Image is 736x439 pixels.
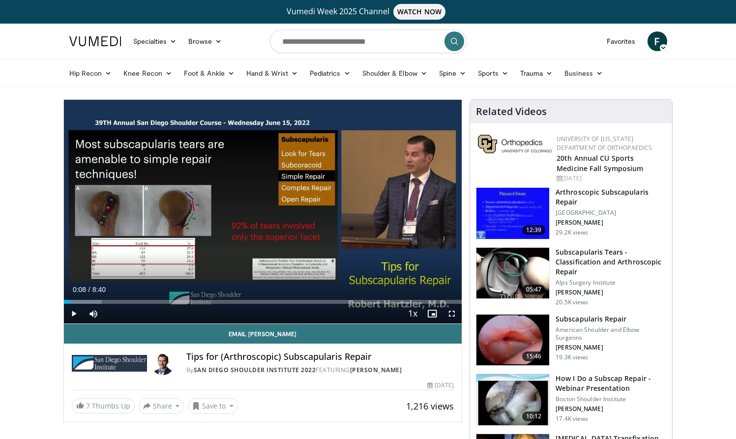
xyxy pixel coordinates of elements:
[356,63,433,83] a: Shoulder & Elbow
[556,298,588,306] p: 20.5K views
[433,63,472,83] a: Spine
[64,100,462,324] video-js: Video Player
[63,63,118,83] a: Hip Recon
[403,304,422,323] button: Playback Rate
[84,304,103,323] button: Mute
[556,395,666,403] p: Boston Shoulder Institute
[476,314,666,366] a: 15:46 Subscapularis Repair American Shoulder and Elbow Surgeons [PERSON_NAME] 19.3K views
[556,209,666,217] p: [GEOGRAPHIC_DATA]
[188,398,238,414] button: Save to
[127,31,183,51] a: Specialties
[556,289,666,296] p: [PERSON_NAME]
[186,351,454,362] h4: Tips for (Arthroscopic) Subscapularis Repair
[64,324,462,344] a: Email [PERSON_NAME]
[476,374,666,426] a: 10:12 How I Do a Subscap Repair - Webinar Presentation Boston Shoulder Institute [PERSON_NAME] 17...
[514,63,559,83] a: Trauma
[240,63,304,83] a: Hand & Wrist
[522,351,546,361] span: 15:46
[559,63,609,83] a: Business
[427,381,454,390] div: [DATE]
[476,248,549,299] img: 545555_3.png.150x105_q85_crop-smart_upscale.jpg
[476,374,549,425] img: Higgins_subscap_webinar_3.png.150x105_q85_crop-smart_upscale.jpg
[304,63,356,83] a: Pediatrics
[556,187,666,207] h3: Arthroscopic Subscapularis Repair
[556,314,666,324] h3: Subscapularis Repair
[556,279,666,287] p: Alps Surgery Institute
[556,219,666,227] p: [PERSON_NAME]
[476,188,549,239] img: 38496_0000_3.png.150x105_q85_crop-smart_upscale.jpg
[556,415,588,423] p: 17.4K views
[139,398,184,414] button: Share
[476,106,547,117] h4: Related Videos
[557,153,643,173] a: 20th Annual CU Sports Medicine Fall Symposium
[522,411,546,421] span: 10:12
[557,135,652,152] a: University of [US_STATE] Department of Orthopaedics
[73,286,86,293] span: 0:08
[442,304,462,323] button: Fullscreen
[178,63,240,83] a: Foot & Ankle
[86,401,90,410] span: 7
[476,247,666,306] a: 05:47 Subscapularis Tears - Classification and Arthroscopic Repair Alps Surgery Institute [PERSON...
[64,300,462,304] div: Progress Bar
[270,29,467,53] input: Search topics, interventions
[92,286,106,293] span: 8:40
[88,286,90,293] span: /
[522,285,546,294] span: 05:47
[476,315,549,366] img: laf_3.png.150x105_q85_crop-smart_upscale.jpg
[556,247,666,277] h3: Subscapularis Tears - Classification and Arthroscopic Repair
[393,4,445,20] span: WATCH NOW
[69,36,121,46] img: VuMedi Logo
[522,225,546,235] span: 12:39
[556,353,588,361] p: 19.3K views
[182,31,228,51] a: Browse
[194,366,316,374] a: San Diego Shoulder Institute 2022
[422,304,442,323] button: Enable picture-in-picture mode
[350,366,402,374] a: [PERSON_NAME]
[556,344,666,351] p: [PERSON_NAME]
[186,366,454,375] div: By FEATURING
[72,398,135,413] a: 7 Thumbs Up
[71,4,666,20] a: Vumedi Week 2025 ChannelWATCH NOW
[601,31,642,51] a: Favorites
[476,187,666,239] a: 12:39 Arthroscopic Subscapularis Repair [GEOGRAPHIC_DATA] [PERSON_NAME] 29.2K views
[557,174,664,183] div: [DATE]
[478,135,552,153] img: 355603a8-37da-49b6-856f-e00d7e9307d3.png.150x105_q85_autocrop_double_scale_upscale_version-0.2.png
[556,405,666,413] p: [PERSON_NAME]
[556,326,666,342] p: American Shoulder and Elbow Surgeons
[72,351,147,375] img: San Diego Shoulder Institute 2022
[648,31,667,51] a: F
[472,63,514,83] a: Sports
[64,304,84,323] button: Play
[406,400,454,412] span: 1,216 views
[556,374,666,393] h3: How I Do a Subscap Repair - Webinar Presentation
[556,229,588,236] p: 29.2K views
[151,351,175,375] img: Avatar
[118,63,178,83] a: Knee Recon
